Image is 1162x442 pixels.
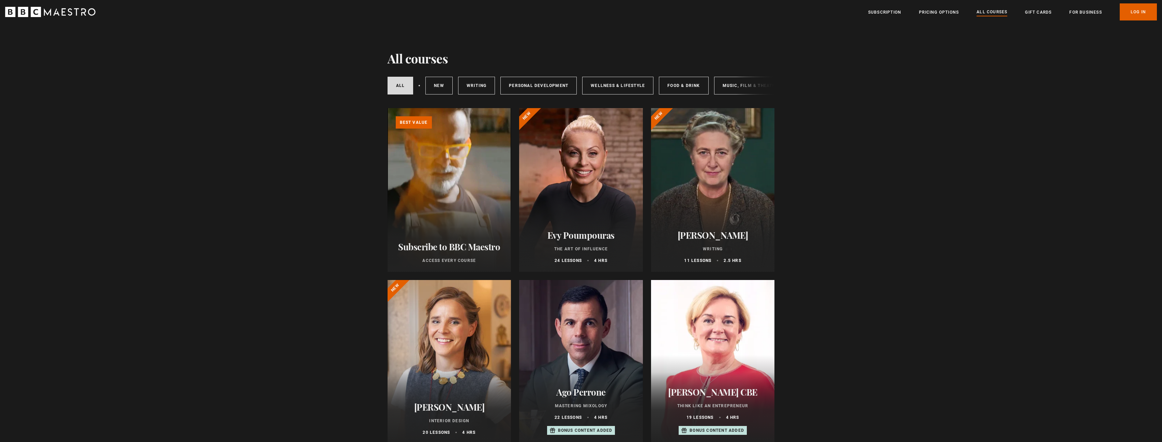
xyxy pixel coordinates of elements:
p: 11 lessons [684,257,711,264]
p: Think Like an Entrepreneur [659,403,767,409]
p: 2.5 hrs [724,257,741,264]
p: Bonus content added [558,427,613,433]
a: All Courses [977,9,1007,16]
a: Pricing Options [919,9,959,16]
p: Interior Design [396,418,503,424]
a: Gift Cards [1025,9,1052,16]
p: 20 lessons [423,429,450,436]
a: Music, Film & Theatre [714,77,787,94]
p: Bonus content added [690,427,744,433]
h2: [PERSON_NAME] CBE [659,387,767,397]
a: For business [1069,9,1102,16]
h2: [PERSON_NAME] [659,230,767,240]
p: Mastering Mixology [527,403,635,409]
h2: Ago Perrone [527,387,635,397]
a: Food & Drink [659,77,708,94]
a: Log In [1120,3,1157,20]
a: Evy Poumpouras The Art of Influence 24 lessons 4 hrs New [519,108,643,272]
nav: Primary [868,3,1157,20]
p: The Art of Influence [527,246,635,252]
p: 24 lessons [555,257,582,264]
svg: BBC Maestro [5,7,95,17]
p: Writing [659,246,767,252]
a: [PERSON_NAME] Writing 11 lessons 2.5 hrs New [651,108,775,272]
a: Personal Development [500,77,577,94]
p: 22 lessons [555,414,582,421]
a: Writing [458,77,495,94]
p: 4 hrs [594,414,607,421]
a: New [425,77,453,94]
h1: All courses [388,51,448,65]
p: 19 lessons [686,414,714,421]
h2: Evy Poumpouras [527,230,635,240]
p: 4 hrs [594,257,607,264]
a: Wellness & Lifestyle [582,77,653,94]
a: All [388,77,413,94]
h2: [PERSON_NAME] [396,402,503,412]
p: 4 hrs [462,429,476,436]
a: Subscription [868,9,901,16]
p: Best value [396,116,432,129]
p: 4 hrs [726,414,739,421]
